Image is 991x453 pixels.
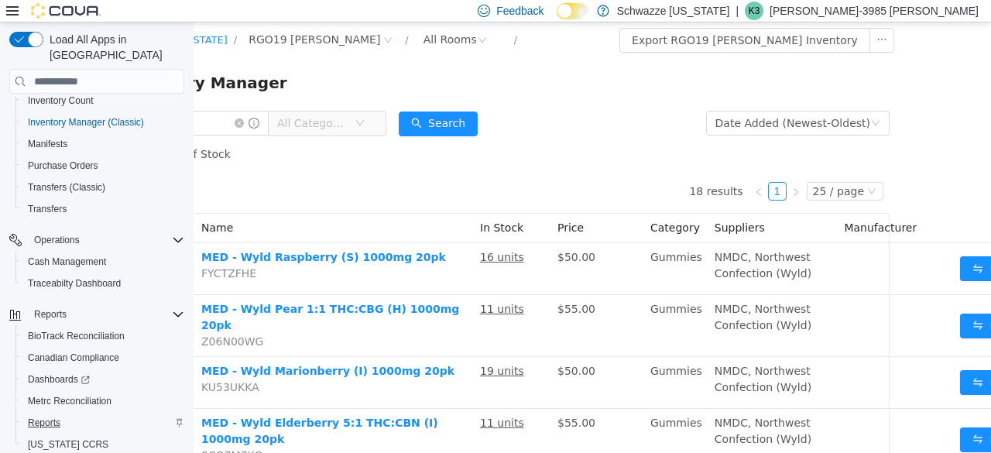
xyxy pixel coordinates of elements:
[451,273,515,335] td: Gummies
[22,200,184,218] span: Transfers
[28,138,67,150] span: Manifests
[521,342,618,371] span: NMDC, Northwest Confection (Wyld)
[84,93,154,108] span: All Categories
[22,392,184,410] span: Metrc Reconciliation
[451,221,515,273] td: Gummies
[28,231,184,249] span: Operations
[598,165,607,174] i: icon: right
[426,5,677,30] button: Export RGO19 [PERSON_NAME] Inventory
[286,199,330,211] span: In Stock
[205,89,284,114] button: icon: searchSearch
[15,198,190,220] button: Transfers
[22,135,184,153] span: Manifests
[28,277,121,290] span: Traceabilty Dashboard
[15,155,190,177] button: Purchase Orders
[22,370,184,389] span: Dashboards
[8,359,66,371] span: KU53UKKA
[15,390,190,412] button: Metrc Reconciliation
[15,369,190,390] a: Dashboards
[28,116,144,129] span: Inventory Manager (Classic)
[766,405,838,430] button: icon: swapMove
[22,200,73,218] a: Transfers
[28,305,184,324] span: Reports
[593,160,612,178] li: Next Page
[521,228,618,257] span: NMDC, Northwest Confection (Wyld)
[43,32,184,63] span: Load All Apps in [GEOGRAPHIC_DATA]
[575,160,592,177] a: 1
[3,304,190,325] button: Reports
[34,234,80,246] span: Operations
[15,273,190,294] button: Traceabilty Dashboard
[8,228,252,241] a: MED - Wyld Raspberry (S) 1000mg 20pk
[286,228,331,241] u: 16 units
[211,12,214,23] span: /
[451,386,515,448] td: Gummies
[676,5,701,30] button: icon: ellipsis
[22,252,112,271] a: Cash Management
[162,96,171,107] i: icon: down
[3,229,190,251] button: Operations
[22,91,100,110] a: Inventory Count
[557,3,589,19] input: Dark Mode
[34,308,67,321] span: Reports
[766,234,838,259] button: icon: swapMove
[15,251,190,273] button: Cash Management
[15,347,190,369] button: Canadian Compliance
[521,394,618,423] span: NMDC, Northwest Confection (Wyld)
[8,245,63,257] span: FYCTZFHE
[22,370,96,389] a: Dashboards
[286,280,331,293] u: 11 units
[770,2,979,20] p: [PERSON_NAME]-3985 [PERSON_NAME]
[55,95,66,106] i: icon: info-circle
[8,280,266,309] a: MED - Wyld Pear 1:1 THC:CBG (H) 1000mg 20pk
[40,12,43,23] span: /
[619,160,670,177] div: 25 / page
[22,414,67,432] a: Reports
[28,395,111,407] span: Metrc Reconciliation
[364,394,402,407] span: $55.00
[22,252,184,271] span: Cash Management
[22,414,184,432] span: Reports
[28,94,94,107] span: Inventory Count
[28,256,106,268] span: Cash Management
[41,96,50,105] i: icon: close-circle
[495,160,549,178] li: 18 results
[766,291,838,316] button: icon: swapMove
[677,96,687,107] i: icon: down
[496,3,544,19] span: Feedback
[15,90,190,112] button: Inventory Count
[321,12,324,23] span: /
[31,3,101,19] img: Cova
[28,305,73,324] button: Reports
[457,199,506,211] span: Category
[574,160,593,178] li: 1
[55,9,187,26] span: RGO19 Hobbs
[28,231,86,249] button: Operations
[230,5,283,29] div: All Rooms
[522,89,677,112] div: Date Added (Newest-Oldest)
[364,199,390,211] span: Price
[15,133,190,155] button: Manifests
[15,177,190,198] button: Transfers (Classic)
[521,280,618,309] span: NMDC, Northwest Confection (Wyld)
[451,335,515,386] td: Gummies
[736,2,739,20] p: |
[28,181,105,194] span: Transfers (Classic)
[561,165,570,174] i: icon: left
[364,228,402,241] span: $50.00
[364,342,402,355] span: $50.00
[22,135,74,153] a: Manifests
[15,325,190,347] button: BioTrack Reconciliation
[22,274,184,293] span: Traceabilty Dashboard
[22,113,184,132] span: Inventory Manager (Classic)
[286,342,331,355] u: 19 units
[22,327,131,345] a: BioTrack Reconciliation
[8,313,70,325] span: Z06N00WG
[28,417,60,429] span: Reports
[28,203,67,215] span: Transfers
[556,160,574,178] li: Previous Page
[650,199,723,211] span: Manufacturer
[28,160,98,172] span: Purchase Orders
[8,342,261,355] a: MED - Wyld Marionberry (I) 1000mg 20pk
[22,178,184,197] span: Transfers (Classic)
